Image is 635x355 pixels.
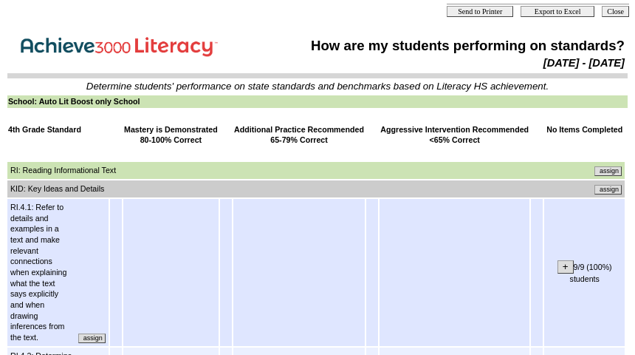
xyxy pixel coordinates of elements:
td: No Items Completed [544,124,625,146]
input: Close [602,6,629,17]
input: Export to Excel [521,6,594,17]
td: RI.4.1: Refer to details and examples in a text and make relevant connections when explaining wha... [10,201,74,344]
td: Additional Practice Recommended 65-79% Correct [233,124,365,146]
td: Mastery is Demonstrated 80-100% Correct [123,124,219,146]
td: [DATE] - [DATE] [266,56,625,70]
input: + [557,260,574,273]
img: spacer.gif [8,149,9,160]
td: RI: Reading Informational Text [10,164,484,177]
td: KID: Key Ideas and Details [10,183,471,195]
td: Aggressive Intervention Recommended <65% Correct [380,124,529,146]
input: Assign additional materials that assess this standard. [594,166,622,176]
input: Send to Printer [447,6,513,17]
td: 4th Grade Standard [7,124,109,146]
input: Assign additional materials that assess this standard. [594,185,622,195]
input: Assign additional materials that assess this standard. [78,334,106,343]
td: How are my students performing on standards? [266,37,625,55]
img: Achieve3000 Reports Logo [10,29,232,61]
td: 9/9 (100%) students [544,199,625,346]
td: School: Auto Lit Boost only School [7,95,628,108]
td: Determine students' performance on state standards and benchmarks based on Literacy HS achievement. [8,81,627,92]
